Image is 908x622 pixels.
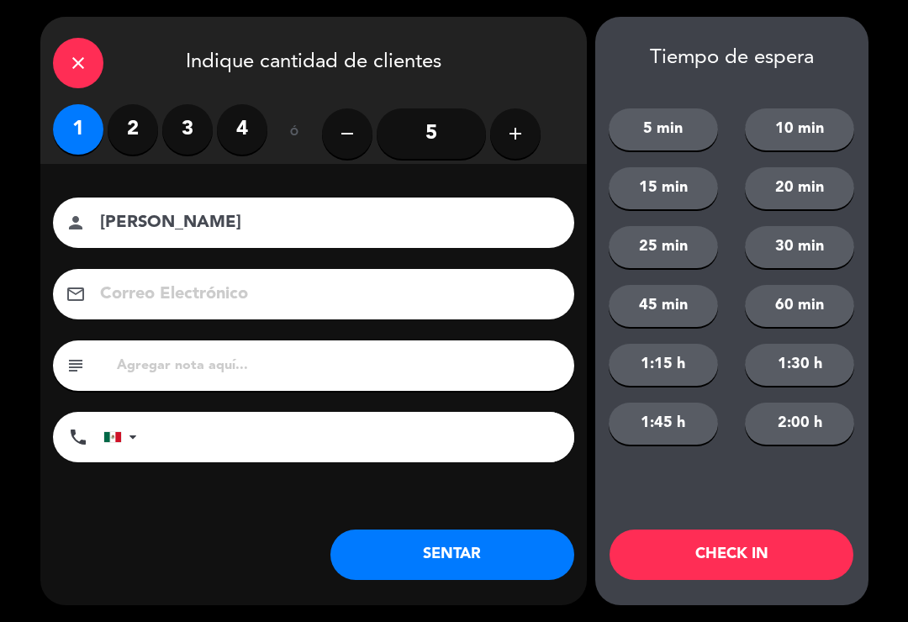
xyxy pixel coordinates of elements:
[104,413,143,461] div: Mexico (México): +52
[595,46,868,71] div: Tiempo de espera
[330,530,574,580] button: SENTAR
[609,167,718,209] button: 15 min
[68,427,88,447] i: phone
[745,226,854,268] button: 30 min
[610,530,853,580] button: CHECK IN
[745,108,854,150] button: 10 min
[337,124,357,144] i: remove
[98,208,552,238] input: Nombre del cliente
[66,213,86,233] i: person
[745,403,854,445] button: 2:00 h
[609,108,718,150] button: 5 min
[68,53,88,73] i: close
[66,284,86,304] i: email
[745,285,854,327] button: 60 min
[217,104,267,155] label: 4
[53,104,103,155] label: 1
[745,344,854,386] button: 1:30 h
[505,124,525,144] i: add
[267,104,322,163] div: ó
[322,108,372,159] button: remove
[40,17,587,104] div: Indique cantidad de clientes
[108,104,158,155] label: 2
[98,280,552,309] input: Correo Electrónico
[66,356,86,376] i: subject
[609,344,718,386] button: 1:15 h
[162,104,213,155] label: 3
[609,403,718,445] button: 1:45 h
[745,167,854,209] button: 20 min
[609,226,718,268] button: 25 min
[609,285,718,327] button: 45 min
[115,354,562,377] input: Agregar nota aquí...
[490,108,541,159] button: add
